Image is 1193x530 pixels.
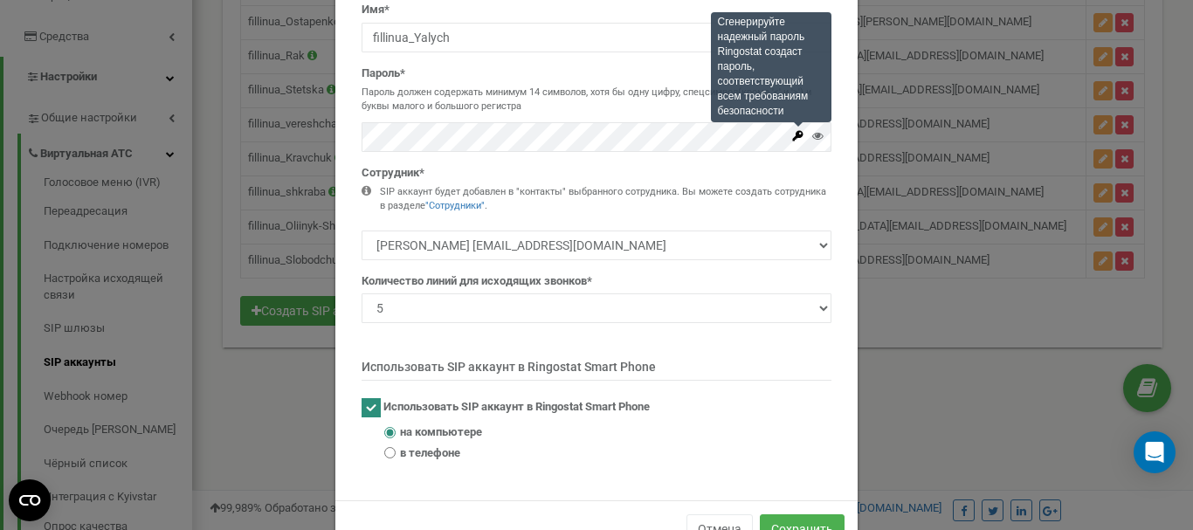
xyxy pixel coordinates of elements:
input: Имя [362,23,831,52]
div: Open Intercom Messenger [1134,431,1176,473]
input: в телефоне [384,447,396,458]
button: Open CMP widget [9,479,51,521]
a: "Сотрудники" [425,200,485,211]
span: Использовать SIP аккаунт в Ringostat Smart Phone [383,401,650,414]
p: Использовать SIP аккаунт в Ringostat Smart Phone [362,358,831,381]
span: на компьютере [400,424,482,441]
span: в телефоне [400,445,460,462]
div: SIP аккаунт будет добавлен в "контакты" выбранного сотрудника. Вы можете создать сотрудника в раз... [380,185,831,212]
label: Пароль* [362,65,405,82]
label: Количество линий для исходящих звонков* [362,273,592,290]
input: на компьютере [384,427,396,438]
p: Пароль должен содержать минимум 14 символов, хотя бы одну цифру, спецсимвол(кроме '<' и '>') и бу... [362,86,831,113]
div: Сгенерируйте надежный пароль Ringostat создаст пароль, соответствующий всем требованиям безопасности [711,12,832,122]
label: Сотрудник* [362,165,424,182]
